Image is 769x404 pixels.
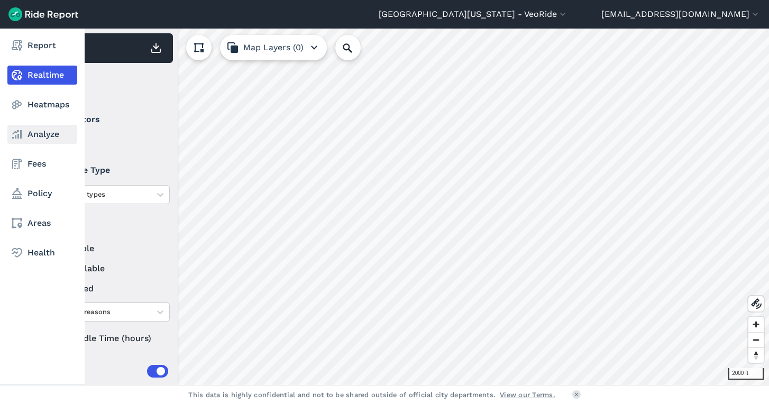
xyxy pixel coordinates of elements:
div: 2000 ft [728,368,764,380]
a: Health [7,243,77,262]
button: Zoom in [748,317,764,332]
a: Realtime [7,66,77,85]
a: Heatmaps [7,95,77,114]
div: Idle Time (hours) [43,329,170,348]
summary: Operators [43,105,168,134]
summary: Areas [43,356,168,386]
a: Analyze [7,125,77,144]
input: Search Location or Vehicles [335,35,378,60]
a: Areas [7,214,77,233]
summary: Vehicle Type [43,155,168,185]
button: Reset bearing to north [748,347,764,363]
label: reserved [43,282,170,295]
button: [GEOGRAPHIC_DATA][US_STATE] - VeoRide [379,8,568,21]
label: available [43,242,170,255]
a: Policy [7,184,77,203]
img: Ride Report [8,7,78,21]
summary: Status [43,213,168,242]
canvas: Map [34,29,769,385]
div: Areas [57,365,168,378]
label: Veo [43,134,170,147]
button: [EMAIL_ADDRESS][DOMAIN_NAME] [601,8,761,21]
button: Zoom out [748,332,764,347]
label: unavailable [43,262,170,275]
a: View our Terms. [500,390,555,400]
a: Report [7,36,77,55]
a: Fees [7,154,77,173]
div: Filter [39,68,173,100]
button: Map Layers (0) [220,35,327,60]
